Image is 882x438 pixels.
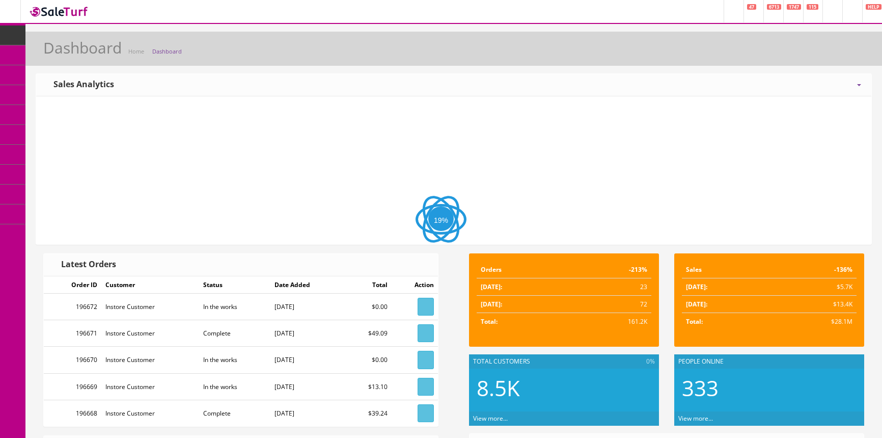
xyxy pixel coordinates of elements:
[646,357,655,366] span: 0%
[46,80,114,89] h3: Sales Analytics
[199,400,271,426] td: Complete
[686,300,707,308] strong: [DATE]:
[101,347,199,373] td: Instore Customer
[199,276,271,294] td: Status
[44,294,101,320] td: 196672
[787,4,801,10] span: 1747
[674,354,864,369] div: People Online
[769,261,857,278] td: -136%
[473,414,508,423] a: View more...
[270,347,345,373] td: [DATE]
[769,313,857,330] td: $28.1M
[101,400,199,426] td: Instore Customer
[44,400,101,426] td: 196668
[270,400,345,426] td: [DATE]
[481,300,502,308] strong: [DATE]:
[769,278,857,296] td: $5.7K
[345,320,391,347] td: $49.09
[392,276,438,294] td: Action
[345,373,391,400] td: $13.10
[686,282,707,291] strong: [DATE]:
[199,294,271,320] td: In the works
[565,296,651,313] td: 72
[565,261,651,278] td: -213%
[101,320,199,347] td: Instore Customer
[769,296,857,313] td: $13.4K
[54,260,116,269] h3: Latest Orders
[270,373,345,400] td: [DATE]
[477,261,565,278] td: Orders
[682,376,857,400] h2: 333
[345,276,391,294] td: Total
[270,276,345,294] td: Date Added
[565,278,651,296] td: 23
[270,320,345,347] td: [DATE]
[807,4,818,10] span: 115
[270,294,345,320] td: [DATE]
[345,400,391,426] td: $39.24
[101,373,199,400] td: Instore Customer
[686,317,703,326] strong: Total:
[101,276,199,294] td: Customer
[43,39,122,56] h1: Dashboard
[199,373,271,400] td: In the works
[44,347,101,373] td: 196670
[747,4,756,10] span: 47
[44,276,101,294] td: Order ID
[481,317,498,326] strong: Total:
[866,4,881,10] span: HELP
[682,261,769,278] td: Sales
[767,4,781,10] span: 6713
[481,282,502,291] strong: [DATE]:
[199,320,271,347] td: Complete
[345,294,391,320] td: $0.00
[128,47,144,55] a: Home
[152,47,182,55] a: Dashboard
[29,5,90,18] img: SaleTurf
[345,347,391,373] td: $0.00
[199,347,271,373] td: In the works
[44,373,101,400] td: 196669
[565,313,651,330] td: 161.2K
[469,354,659,369] div: Total Customers
[477,376,651,400] h2: 8.5K
[44,320,101,347] td: 196671
[101,294,199,320] td: Instore Customer
[678,414,713,423] a: View more...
